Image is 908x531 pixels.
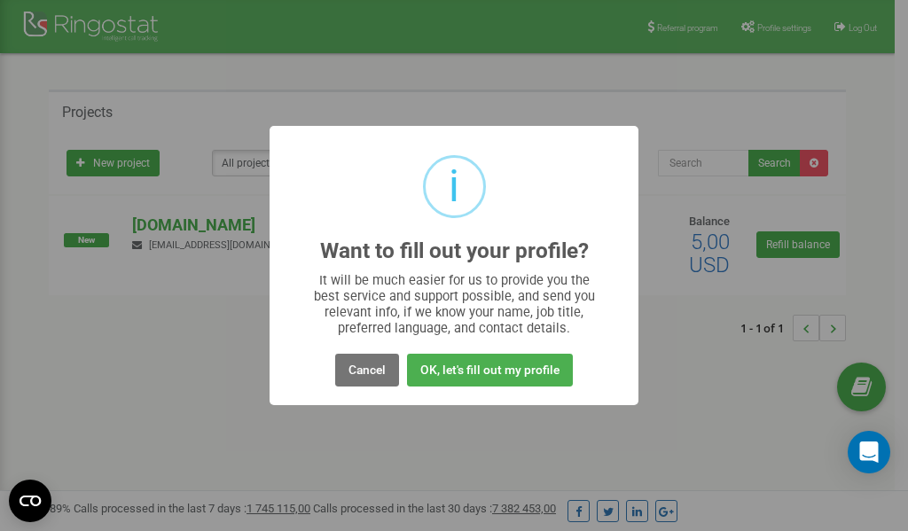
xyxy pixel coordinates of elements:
div: i [449,158,459,215]
div: Open Intercom Messenger [848,431,890,473]
button: Cancel [335,354,399,387]
button: Open CMP widget [9,480,51,522]
button: OK, let's fill out my profile [407,354,573,387]
h2: Want to fill out your profile? [320,239,589,263]
div: It will be much easier for us to provide you the best service and support possible, and send you ... [305,272,604,336]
